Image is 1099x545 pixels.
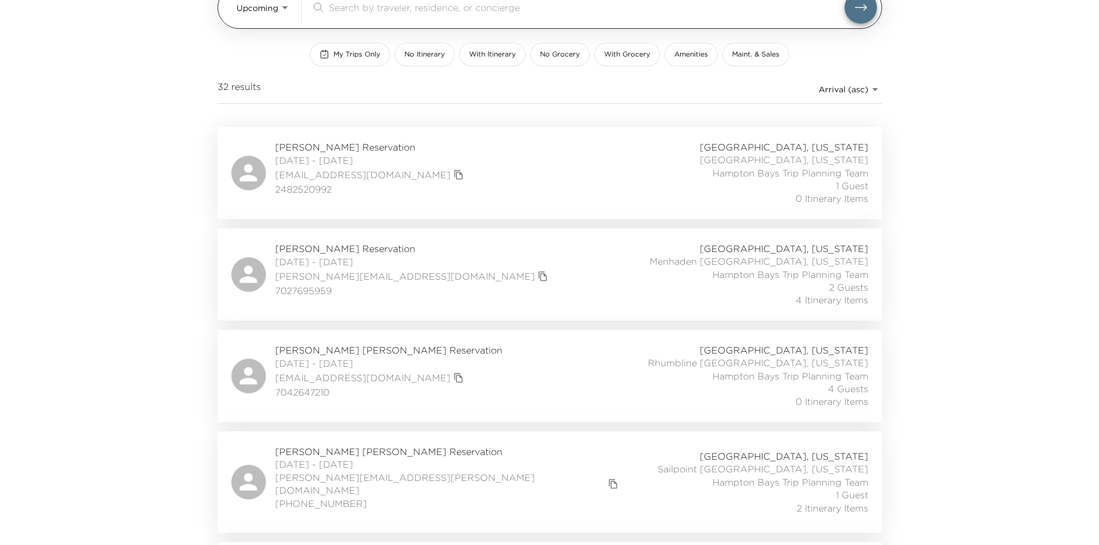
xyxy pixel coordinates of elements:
span: Hampton Bays Trip Planning Team [712,476,868,488]
span: 7027695959 [275,284,551,297]
span: No Itinerary [404,50,445,59]
button: copy primary member email [451,167,467,183]
span: 1 Guest [836,488,868,501]
span: Maint. & Sales [732,50,779,59]
a: [EMAIL_ADDRESS][DOMAIN_NAME] [275,168,451,181]
button: My Trips Only [310,43,390,66]
span: [DATE] - [DATE] [275,255,551,268]
a: [PERSON_NAME][EMAIL_ADDRESS][PERSON_NAME][DOMAIN_NAME] [275,471,606,497]
span: [GEOGRAPHIC_DATA], [US_STATE] [700,153,868,166]
span: [DATE] - [DATE] [275,458,622,471]
span: [GEOGRAPHIC_DATA], [US_STATE] [700,450,868,463]
span: [GEOGRAPHIC_DATA], [US_STATE] [700,344,868,356]
button: With Itinerary [459,43,526,66]
a: [PERSON_NAME] [PERSON_NAME] Reservation[DATE] - [DATE][EMAIL_ADDRESS][DOMAIN_NAME]copy primary me... [217,330,882,422]
span: [DATE] - [DATE] [275,154,467,167]
span: [PERSON_NAME] Reservation [275,242,551,255]
span: Upcoming [237,3,278,13]
button: copy primary member email [451,370,467,386]
span: 4 Guests [828,382,868,395]
a: [PERSON_NAME] Reservation[DATE] - [DATE][EMAIL_ADDRESS][DOMAIN_NAME]copy primary member email2482... [217,127,882,219]
button: No Itinerary [395,43,455,66]
span: Sailpoint [GEOGRAPHIC_DATA], [US_STATE] [658,463,868,475]
span: [GEOGRAPHIC_DATA], [US_STATE] [700,242,868,255]
a: [PERSON_NAME] Reservation[DATE] - [DATE][PERSON_NAME][EMAIL_ADDRESS][DOMAIN_NAME]copy primary mem... [217,228,882,321]
span: Hampton Bays Trip Planning Team [712,167,868,179]
a: [PERSON_NAME][EMAIL_ADDRESS][DOMAIN_NAME] [275,270,535,283]
span: [GEOGRAPHIC_DATA], [US_STATE] [700,141,868,153]
input: Search by traveler, residence, or concierge [329,1,845,14]
span: 2 Itinerary Items [797,502,868,514]
button: Maint. & Sales [722,43,789,66]
span: [PERSON_NAME] [PERSON_NAME] Reservation [275,344,502,356]
button: copy primary member email [535,268,551,284]
span: Arrival (asc) [819,84,868,95]
span: [PERSON_NAME] Reservation [275,141,467,153]
span: [DATE] - [DATE] [275,357,502,370]
span: 7042647210 [275,386,502,399]
span: Menhaden [GEOGRAPHIC_DATA], [US_STATE] [650,255,868,268]
span: With Grocery [604,50,650,59]
span: Hampton Bays Trip Planning Team [712,370,868,382]
button: copy primary member email [605,476,621,492]
span: 0 Itinerary Items [796,395,868,408]
a: [EMAIL_ADDRESS][DOMAIN_NAME] [275,371,451,384]
span: [PERSON_NAME] [PERSON_NAME] Reservation [275,445,622,458]
span: No Grocery [540,50,580,59]
a: [PERSON_NAME] [PERSON_NAME] Reservation[DATE] - [DATE][PERSON_NAME][EMAIL_ADDRESS][PERSON_NAME][D... [217,431,882,533]
span: 2482520992 [275,183,467,196]
span: 4 Itinerary Items [796,294,868,306]
span: 0 Itinerary Items [796,192,868,205]
span: 1 Guest [836,179,868,192]
span: 32 results [217,80,261,99]
span: With Itinerary [469,50,516,59]
button: With Grocery [594,43,660,66]
span: My Trips Only [333,50,380,59]
span: Amenities [674,50,708,59]
span: Hampton Bays Trip Planning Team [712,268,868,281]
span: Rhumbline [GEOGRAPHIC_DATA], [US_STATE] [648,356,868,369]
span: 2 Guests [829,281,868,294]
button: Amenities [665,43,718,66]
button: No Grocery [530,43,590,66]
span: [PHONE_NUMBER] [275,497,622,510]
